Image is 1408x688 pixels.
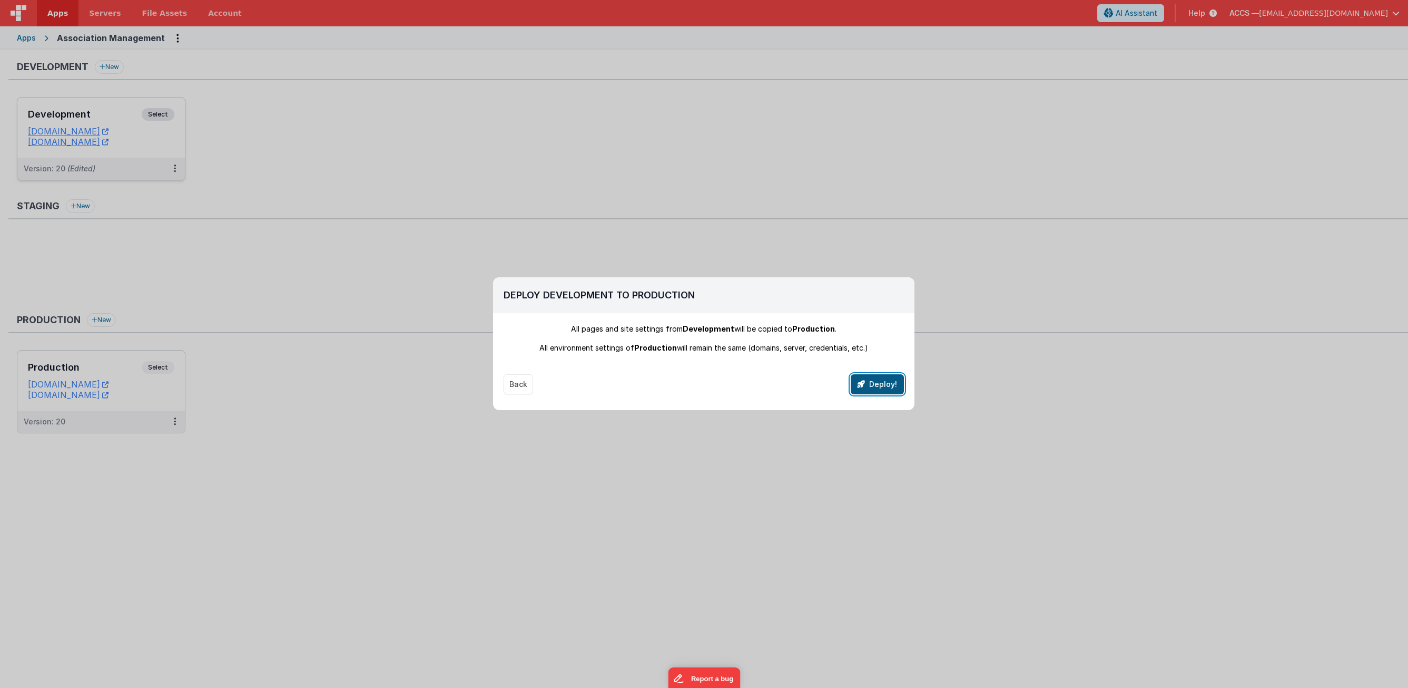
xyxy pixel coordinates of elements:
span: Production [634,343,677,352]
span: Production [792,324,835,333]
h2: Deploy Development To Production [504,288,904,303]
button: Deploy! [851,374,904,394]
div: All pages and site settings from will be copied to . [504,324,904,334]
div: All environment settings of will remain the same (domains, server, credentials, etc.) [504,343,904,353]
span: Development [683,324,734,333]
button: Back [504,374,533,394]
